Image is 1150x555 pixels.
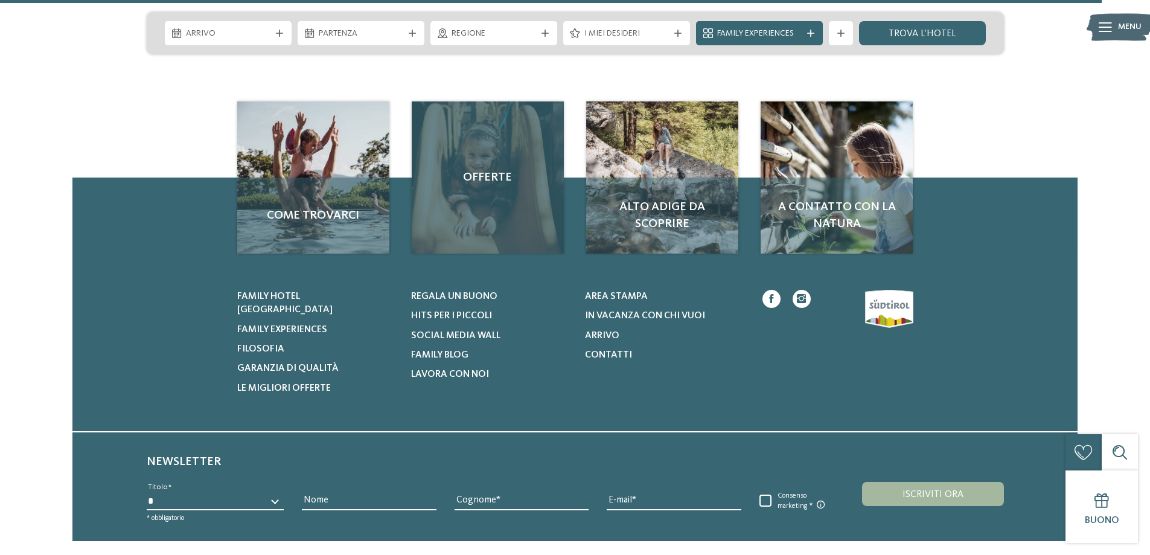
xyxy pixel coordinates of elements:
[585,311,705,321] span: In vacanza con chi vuoi
[1085,516,1119,525] span: Buono
[237,383,331,393] span: Le migliori offerte
[237,101,389,254] img: Family hotel nelle Dolomiti: una vacanza nel regno dei Monti Pallidi
[761,101,913,254] a: Family hotel nelle Dolomiti: una vacanza nel regno dei Monti Pallidi A contatto con la natura
[585,309,744,322] a: In vacanza con chi vuoi
[411,370,489,379] span: Lavora con noi
[773,199,901,233] span: A contatto con la natura
[859,21,986,45] a: trova l’hotel
[186,28,270,40] span: Arrivo
[237,101,389,254] a: Family hotel nelle Dolomiti: una vacanza nel regno dei Monti Pallidi Come trovarci
[424,169,552,186] span: Offerte
[452,28,536,40] span: Regione
[237,342,396,356] a: Filosofia
[237,323,396,336] a: Family experiences
[411,348,570,362] a: Family Blog
[411,292,497,301] span: Regala un buono
[585,350,632,360] span: Contatti
[585,329,744,342] a: Arrivo
[902,490,963,499] span: Iscriviti ora
[411,329,570,342] a: Social Media Wall
[1065,470,1138,543] a: Buono
[585,348,744,362] a: Contatti
[411,350,468,360] span: Family Blog
[237,292,333,315] span: Family hotel [GEOGRAPHIC_DATA]
[411,290,570,303] a: Regala un buono
[717,28,802,40] span: Family Experiences
[411,331,500,341] span: Social Media Wall
[147,456,221,468] span: Newsletter
[586,101,738,254] a: Family hotel nelle Dolomiti: una vacanza nel regno dei Monti Pallidi Alto Adige da scoprire
[237,362,396,375] a: Garanzia di qualità
[585,290,744,303] a: Area stampa
[412,101,564,254] a: Family hotel nelle Dolomiti: una vacanza nel regno dei Monti Pallidi Offerte
[411,368,570,381] a: Lavora con noi
[584,28,669,40] span: I miei desideri
[586,101,738,254] img: Family hotel nelle Dolomiti: una vacanza nel regno dei Monti Pallidi
[411,311,492,321] span: Hits per i piccoli
[147,515,184,522] span: * obbligatorio
[761,101,913,254] img: Family hotel nelle Dolomiti: una vacanza nel regno dei Monti Pallidi
[771,492,835,511] span: Consenso marketing
[585,292,648,301] span: Area stampa
[237,382,396,395] a: Le migliori offerte
[319,28,403,40] span: Partenza
[237,364,339,373] span: Garanzia di qualità
[237,290,396,317] a: Family hotel [GEOGRAPHIC_DATA]
[598,199,726,233] span: Alto Adige da scoprire
[411,309,570,322] a: Hits per i piccoli
[862,482,1003,506] button: Iscriviti ora
[585,331,619,341] span: Arrivo
[249,207,377,224] span: Come trovarci
[237,344,284,354] span: Filosofia
[237,325,327,335] span: Family experiences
